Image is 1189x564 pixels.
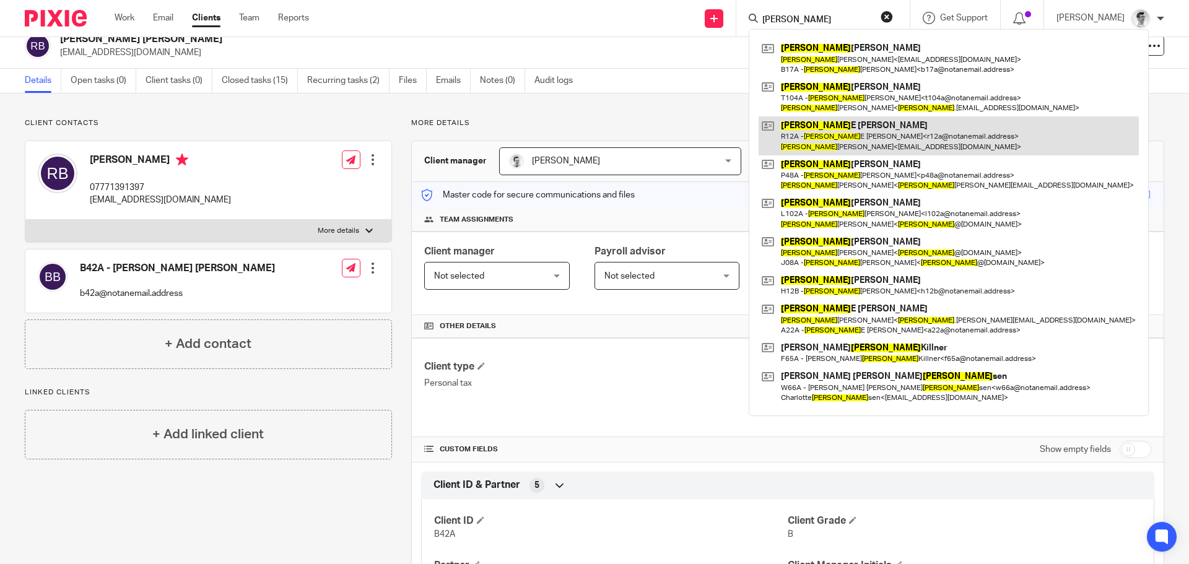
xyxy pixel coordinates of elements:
[424,360,788,373] h4: Client type
[176,154,188,166] i: Primary
[509,154,524,168] img: Andy_2025.jpg
[434,514,788,527] h4: Client ID
[761,15,873,26] input: Search
[604,272,655,280] span: Not selected
[115,12,134,24] a: Work
[424,445,788,454] h4: CUSTOM FIELDS
[152,425,264,444] h4: + Add linked client
[434,272,484,280] span: Not selected
[424,155,487,167] h3: Client manager
[434,530,455,539] span: B42A
[71,69,136,93] a: Open tasks (0)
[307,69,390,93] a: Recurring tasks (2)
[534,69,582,93] a: Audit logs
[1056,12,1125,24] p: [PERSON_NAME]
[90,154,231,169] h4: [PERSON_NAME]
[278,12,309,24] a: Reports
[222,69,298,93] a: Closed tasks (15)
[165,334,251,354] h4: + Add contact
[594,246,666,256] span: Payroll advisor
[480,69,525,93] a: Notes (0)
[532,157,600,165] span: [PERSON_NAME]
[25,69,61,93] a: Details
[424,246,495,256] span: Client manager
[25,388,392,397] p: Linked clients
[411,118,1164,128] p: More details
[440,321,496,331] span: Other details
[433,479,520,492] span: Client ID & Partner
[788,530,793,539] span: B
[940,14,988,22] span: Get Support
[192,12,220,24] a: Clients
[1040,443,1111,456] label: Show empty fields
[534,479,539,492] span: 5
[80,287,275,300] p: b42a@notanemail.address
[146,69,212,93] a: Client tasks (0)
[318,226,359,236] p: More details
[421,189,635,201] p: Master code for secure communications and files
[788,514,1141,527] h4: Client Grade
[424,377,788,389] p: Personal tax
[80,262,275,275] h4: B42A - [PERSON_NAME] [PERSON_NAME]
[90,194,231,206] p: [EMAIL_ADDRESS][DOMAIN_NAME]
[153,12,173,24] a: Email
[239,12,259,24] a: Team
[38,154,77,193] img: svg%3E
[25,33,51,59] img: svg%3E
[25,118,392,128] p: Client contacts
[60,33,809,46] h2: [PERSON_NAME] [PERSON_NAME]
[38,262,68,292] img: svg%3E
[881,11,893,23] button: Clear
[90,181,231,194] p: 07771391397
[399,69,427,93] a: Files
[440,215,513,225] span: Team assignments
[436,69,471,93] a: Emails
[60,46,996,59] p: [EMAIL_ADDRESS][DOMAIN_NAME]
[25,10,87,27] img: Pixie
[1131,9,1151,28] img: Adam_2025.jpg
